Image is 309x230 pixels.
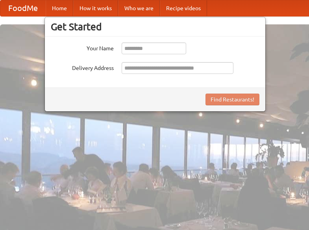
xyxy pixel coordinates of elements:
[73,0,118,16] a: How it works
[118,0,160,16] a: Who we are
[160,0,207,16] a: Recipe videos
[51,21,259,33] h3: Get Started
[205,94,259,105] button: Find Restaurants!
[51,42,114,52] label: Your Name
[51,62,114,72] label: Delivery Address
[46,0,73,16] a: Home
[0,0,46,16] a: FoodMe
